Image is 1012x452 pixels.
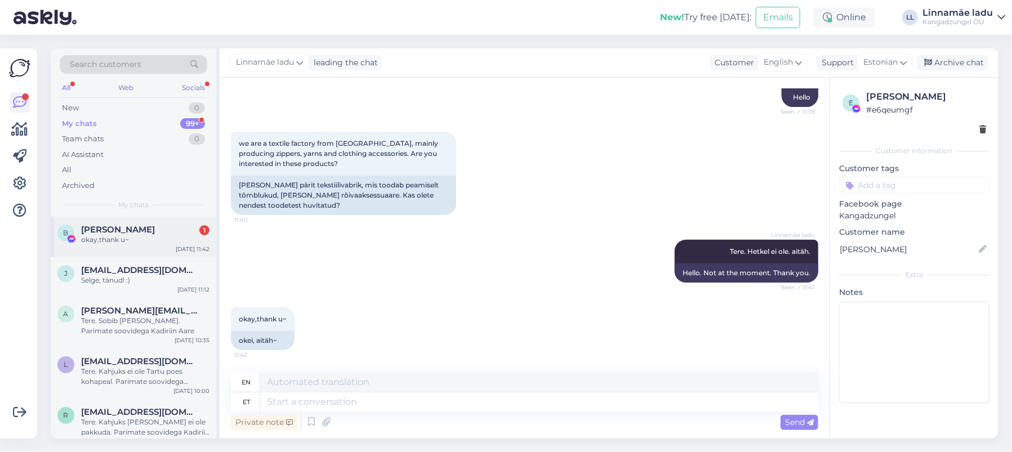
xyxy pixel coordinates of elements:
div: All [60,80,73,95]
span: Seen ✓ 11:39 [773,108,815,116]
span: okay,thank u~ [239,315,287,323]
span: Seen ✓ 11:41 [773,283,815,292]
div: et [243,392,250,411]
div: Support [817,57,854,69]
span: j [64,269,68,278]
img: Askly Logo [9,57,30,79]
div: 0 [189,133,205,145]
div: Hello [782,88,818,107]
span: My chats [118,200,149,210]
a: Linnamäe laduKangadzungel OÜ [922,8,1005,26]
span: English [764,56,793,69]
div: Extra [839,270,989,280]
span: Send [785,417,814,427]
p: Kangadzungel [839,210,989,222]
span: a [64,310,69,318]
div: [DATE] 10:35 [175,336,209,344]
span: agnes.jaanus@gmail.com [81,306,198,316]
span: Tere. Hetkel ei ole. aitäh. [730,247,810,256]
div: # e6qeumgf [866,104,986,116]
b: New! [660,12,684,23]
div: Kangadzungel OÜ [922,17,993,26]
input: Add a tag [839,177,989,194]
input: Add name [840,243,977,256]
div: okei, aitäh~ [231,331,295,350]
span: B [64,229,69,237]
div: Linnamäe ladu [922,8,993,17]
div: Online [814,7,875,28]
div: 1 [199,225,209,235]
span: we are a textile factory from [GEOGRAPHIC_DATA], mainly producing zippers, yarns and clothing acc... [239,139,440,168]
span: 11:42 [234,351,277,359]
span: rammeldkaire74@gmail.com [81,407,198,417]
div: Hello. Not at the moment. Thank you. [675,263,818,283]
div: Private note [231,415,297,430]
div: Customer [710,57,754,69]
span: Bunny Wu [81,225,155,235]
div: leading the chat [309,57,378,69]
p: Notes [839,287,989,298]
span: 11:40 [234,216,277,224]
span: r [64,411,69,419]
div: Archive chat [917,55,988,70]
div: [DATE] 10:00 [173,387,209,395]
div: Team chats [62,133,104,145]
div: Customer information [839,146,989,156]
span: Estonian [863,56,898,69]
span: Linnamäe ladu [236,56,294,69]
div: AI Assistant [62,149,104,160]
div: Archived [62,180,95,191]
div: en [242,373,251,392]
div: [DATE] 8:40 [176,437,209,446]
span: e [849,99,853,107]
div: Tere. Sobib [PERSON_NAME]. Parimate soovidega Kadiriin Aare [81,316,209,336]
div: okay,thank u~ [81,235,209,245]
div: My chats [62,118,97,129]
div: Tere. Kahjuks ei ole Tartu poes kohapeal. Parimate soovidega Kadiriin Aare [81,366,209,387]
div: Selge, tänud! :) [81,275,209,285]
span: l [64,360,68,369]
div: [DATE] 11:42 [176,245,209,253]
div: All [62,164,72,176]
span: joosepkunder@hotmail.com [81,265,198,275]
p: Facebook page [839,198,989,210]
div: New [62,102,79,114]
div: Socials [180,80,207,95]
span: Search customers [70,59,141,70]
div: Try free [DATE]: [660,11,751,24]
span: Linnamäe ladu [771,231,815,239]
span: laptuu@gmail.com [81,356,198,366]
div: 0 [189,102,205,114]
p: Customer name [839,226,989,238]
div: [PERSON_NAME] pärit tekstiilivabrik, mis toodab peamiselt tõmblukud, [PERSON_NAME] rõivaaksessuaa... [231,176,456,215]
div: LL [902,10,918,25]
p: Customer tags [839,163,989,174]
div: [PERSON_NAME] [866,90,986,104]
div: Web [117,80,136,95]
div: [DATE] 11:12 [177,285,209,294]
button: Emails [756,7,800,28]
div: Tere. Kahjuks [PERSON_NAME] ei ole pakkuda. Parimate soovidega Kadiriin Aare [81,417,209,437]
div: 99+ [180,118,205,129]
